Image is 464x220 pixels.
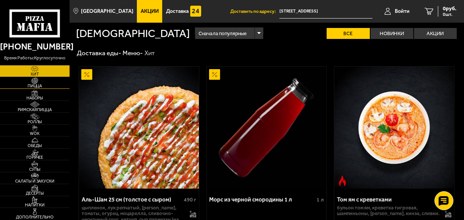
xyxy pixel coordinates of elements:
[144,49,155,57] div: Хит
[184,197,196,203] span: 490 г
[123,49,143,57] a: Меню-
[443,6,456,11] span: 0 руб.
[334,67,454,189] img: Том ям с креветками
[209,196,315,203] div: Морс из черной смородины 1 л
[414,28,457,39] label: Акции
[79,67,199,189] a: АкционныйАль-Шам 25 см (толстое с сыром)
[337,205,440,217] p: бульон том ям, креветка тигровая, шампиньоны, [PERSON_NAME], кинза, сливки.
[337,196,437,203] div: Том ям с креветками
[76,28,190,39] h1: [DEMOGRAPHIC_DATA]
[395,9,410,14] span: Войти
[81,69,92,80] img: Акционный
[371,28,413,39] label: Новинки
[317,197,324,203] span: 1 л
[190,6,201,17] img: 15daf4d41897b9f0e9f617042186c801.svg
[79,67,199,189] img: Аль-Шам 25 см (толстое с сыром)
[207,67,327,189] img: Морс из черной смородины 1 л
[279,5,372,19] input: Ваш адрес доставки
[82,196,182,203] div: Аль-Шам 25 см (толстое с сыром)
[207,67,327,189] a: АкционныйМорс из черной смородины 1 л
[209,69,220,80] img: Акционный
[443,12,456,17] span: 0 шт.
[141,9,159,14] span: Акции
[327,28,369,39] label: Все
[81,9,133,14] span: [GEOGRAPHIC_DATA]
[199,26,247,40] span: Сначала популярные
[166,9,189,14] span: Доставка
[279,5,372,19] span: Россия, Санкт-Петербург, проспект Энергетиков, 31
[337,175,348,186] img: Острое блюдо
[334,67,454,189] a: Острое блюдоТом ям с креветками
[230,9,279,14] span: Доставить по адресу:
[77,49,121,57] a: Доставка еды-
